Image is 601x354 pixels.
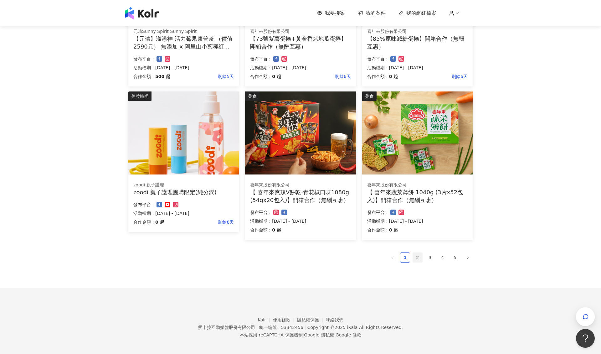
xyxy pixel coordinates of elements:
button: right [463,252,473,263]
p: 0 起 [389,73,398,80]
li: Previous Page [388,252,398,263]
span: | [303,332,304,337]
a: iKala [347,325,358,330]
img: 喜年來蔬菜薄餅 1040g (3片x52包入 [362,91,473,174]
p: 活動檔期：[DATE] - [DATE] [133,64,234,71]
div: 美妝時尚 [128,91,152,101]
div: 喜年來股份有限公司 [367,182,468,188]
a: 我的案件 [357,10,386,17]
p: 剩餘8天 [164,218,234,226]
p: 活動檔期：[DATE] - [DATE] [250,217,351,225]
div: 喜年來股份有限公司 [367,29,468,35]
a: 4 [438,253,447,262]
iframe: Help Scout Beacon - Open [576,329,595,348]
p: 發布平台： [133,55,155,63]
a: 隱私權保護 [297,317,326,322]
p: 發布平台： [367,209,389,216]
a: 我的網紅檔案 [398,10,436,17]
p: 500 起 [155,73,170,80]
p: 剩餘5天 [170,73,234,80]
div: 美食 [245,91,259,101]
a: 3 [425,253,435,262]
span: | [305,325,306,330]
p: 合作金額： [133,218,155,226]
div: 統一編號：53342456 [259,325,303,330]
span: 我的案件 [366,10,386,17]
p: 活動檔期：[DATE] - [DATE] [367,64,468,71]
span: 我的網紅檔案 [406,10,436,17]
li: Next Page [463,252,473,263]
p: 發布平台： [250,209,272,216]
div: zoodi 親子護理團購限定(純分潤) [133,188,234,196]
p: 活動檔期：[DATE] - [DATE] [250,64,351,71]
span: | [256,325,258,330]
div: 元晴Sunny Spirit Sunny Spirit [133,29,234,35]
div: 喜年來股份有限公司 [250,29,351,35]
div: 愛卡拉互動媒體股份有限公司 [198,325,255,330]
a: 我要接案 [317,10,345,17]
span: left [391,256,394,260]
span: right [466,256,470,260]
img: 喜年來爽辣V餅乾-青花椒口味1080g (54gx20包入) [245,91,356,174]
div: 【元晴】漾漾神 活力莓果康普茶 （價值2590元） 無添加 x 阿里山小葉種紅茶 x 多國專利原料 x 營養博士科研 [133,35,234,50]
p: 合作金額： [367,226,389,234]
p: 合作金額： [250,226,272,234]
div: 【73號紫薯蛋捲+黃金香烤地瓜蛋捲】開箱合作（無酬互惠） [250,35,351,50]
img: zoodi 全系列商品 [128,91,239,174]
img: logo [125,7,159,19]
p: 0 起 [155,218,164,226]
div: Copyright © 2025 All Rights Reserved. [307,325,403,330]
p: 發布平台： [133,201,155,208]
p: 合作金額： [133,73,155,80]
p: 0 起 [389,226,398,234]
div: 【85%原味減糖蛋捲】開箱合作（無酬互惠） [367,35,468,50]
p: 合作金額： [250,73,272,80]
li: 3 [425,252,435,263]
div: 【 喜年來蔬菜薄餅 1040g (3片x52包入)】開箱合作（無酬互惠） [367,188,468,204]
p: 發布平台： [367,55,389,63]
a: Google 條款 [336,332,361,337]
div: 【 喜年來爽辣V餅乾-青花椒口味1080g (54gx20包入)】開箱合作（無酬互惠） [250,188,351,204]
p: 剩餘6天 [281,73,351,80]
a: Google 隱私權 [304,332,334,337]
li: 4 [438,252,448,263]
span: 本站採用 reCAPTCHA 保護機制 [240,331,361,339]
button: left [388,252,398,263]
div: 喜年來股份有限公司 [250,182,351,188]
li: 1 [400,252,410,263]
a: 聯絡我們 [326,317,343,322]
p: 活動檔期：[DATE] - [DATE] [133,210,234,217]
a: Kolr [258,317,273,322]
li: 2 [413,252,423,263]
a: 使用條款 [273,317,297,322]
div: 美食 [362,91,377,101]
p: 發布平台： [250,55,272,63]
li: 5 [450,252,460,263]
span: | [334,332,336,337]
a: 2 [413,253,422,262]
a: 1 [400,253,410,262]
a: 5 [450,253,460,262]
p: 合作金額： [367,73,389,80]
p: 活動檔期：[DATE] - [DATE] [367,217,468,225]
p: 0 起 [272,73,281,80]
p: 剩餘6天 [398,73,468,80]
span: 我要接案 [325,10,345,17]
div: zoodi 親子護理 [133,182,234,188]
p: 0 起 [272,226,281,234]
